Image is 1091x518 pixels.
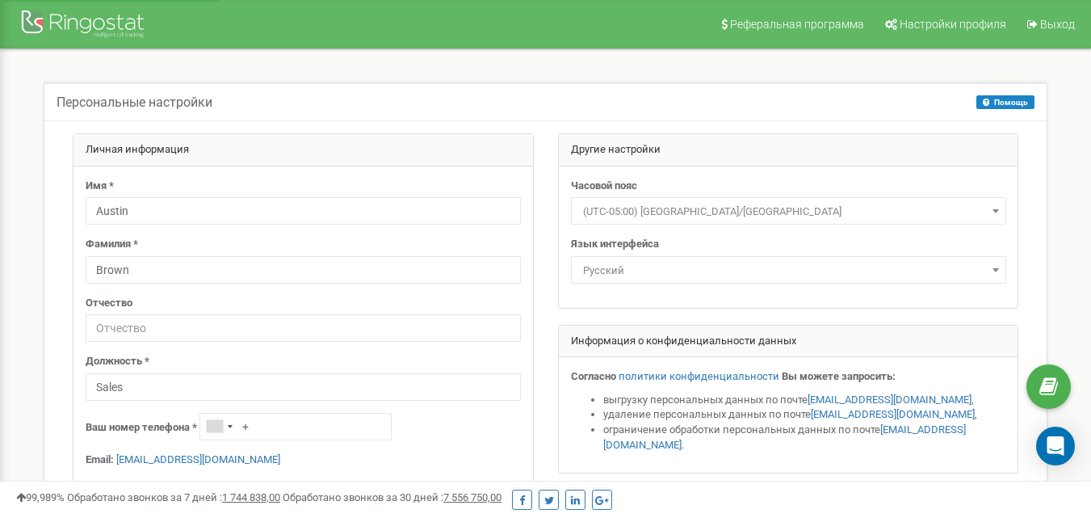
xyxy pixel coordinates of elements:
input: Отчество [86,314,521,342]
div: Личная информация [73,134,533,166]
u: 7 556 750,00 [443,491,501,503]
span: (UTC-05:00) America/Chicago [571,197,1006,225]
span: Настройки профиля [900,18,1006,31]
a: [EMAIL_ADDRESS][DOMAIN_NAME] [116,453,280,465]
label: Часовой пояс [571,179,637,194]
li: удаление персональных данных по почте , [603,407,1006,423]
u: 1 744 838,00 [222,491,280,503]
div: Информация о конфиденциальности данных [559,326,1018,358]
span: Обработано звонков за 30 дней : [283,491,501,503]
li: выгрузку персональных данных по почте , [603,393,1006,408]
label: Имя * [86,179,114,194]
label: Отчество [86,296,132,311]
label: Язык интерфейса [571,237,659,252]
input: Фамилия [86,256,521,284]
li: ограничение обработки персональных данных по почте . [603,423,1006,453]
div: Другие настройки [559,134,1018,166]
label: Фамилия * [86,237,138,252]
a: [EMAIL_ADDRESS][DOMAIN_NAME] [811,408,975,420]
span: Выход [1040,18,1075,31]
span: Русский [577,259,1001,282]
button: Помощь [976,95,1034,109]
span: Русский [571,256,1006,284]
label: Ваш номер телефона * [86,420,197,436]
a: [EMAIL_ADDRESS][DOMAIN_NAME] [808,394,971,406]
input: Должность [86,373,521,401]
strong: Email: [86,453,114,465]
div: Open Intercom Messenger [1036,427,1075,465]
span: (UTC-05:00) America/Chicago [577,200,1001,223]
span: Обработано звонков за 7 дней : [67,491,280,503]
a: политики конфиденциальности [619,370,779,382]
a: [EMAIL_ADDRESS][DOMAIN_NAME] [603,423,966,451]
input: +1-800-555-55-55 [199,413,392,440]
input: Имя [86,197,521,225]
div: Telephone country code [200,414,237,440]
span: Реферальная программа [730,18,864,31]
strong: Согласно [571,370,616,382]
label: Должность * [86,354,149,369]
h5: Персональные настройки [57,95,212,110]
span: 99,989% [16,491,65,503]
strong: Вы можете запросить: [782,370,896,382]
